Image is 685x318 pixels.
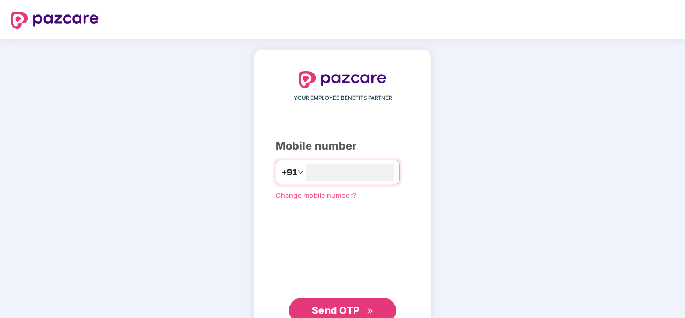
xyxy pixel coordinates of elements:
span: double-right [367,308,374,315]
img: logo [299,71,386,88]
span: +91 [281,166,297,179]
img: logo [11,12,99,29]
span: Send OTP [312,305,360,316]
span: down [297,169,304,175]
div: Mobile number [276,138,409,154]
a: Change mobile number? [276,191,356,199]
span: YOUR EMPLOYEE BENEFITS PARTNER [294,94,392,102]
